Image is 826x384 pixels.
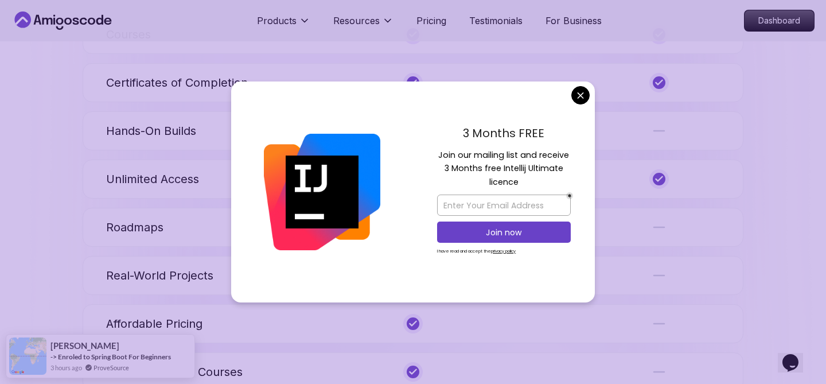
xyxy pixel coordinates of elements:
p: Roadmaps [106,219,163,235]
a: Pricing [416,14,446,28]
p: Dashboard [745,10,814,31]
a: Dashboard [744,10,815,32]
a: Testimonials [469,14,523,28]
iframe: chat widget [778,338,815,373]
button: Resources [333,14,393,37]
p: Resources [333,14,380,28]
p: Hands-On Builds [106,123,196,139]
a: For Business [546,14,602,28]
p: Real-World Projects [106,267,213,284]
span: 3 hours ago [50,363,82,373]
p: Affordable Pricing [106,316,202,332]
button: Products [257,14,310,37]
p: Certificates of Completion [106,75,248,91]
img: provesource social proof notification image [9,338,46,375]
a: ProveSource [93,363,129,373]
a: Enroled to Spring Boot For Beginners [58,352,171,361]
p: Products [257,14,297,28]
span: [PERSON_NAME] [50,341,119,351]
p: Unlimited Access [106,171,199,187]
span: -> [50,352,57,361]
